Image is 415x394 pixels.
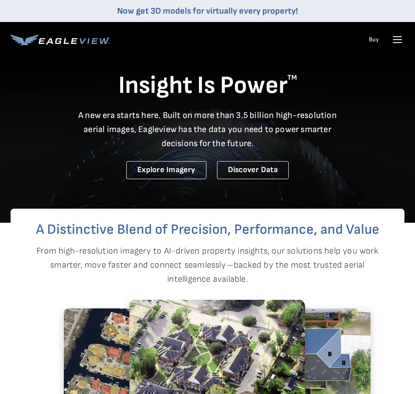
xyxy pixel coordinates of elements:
a: Discover Data [217,161,289,179]
p: A new era starts here. Built on more than 3.5 billion high-resolution aerial images, Eagleview ha... [73,108,342,151]
a: Buy [369,36,379,44]
h2: A Distinctive Blend of Precision, Performance, and Value [11,223,404,237]
a: Explore Imagery [126,161,206,179]
sup: TM [287,74,297,82]
p: From high-resolution imagery to AI-driven property insights, our solutions help you work smarter,... [19,244,396,286]
a: Now get 3D models for virtually every property! [117,6,298,16]
h1: Insight Is Power [11,70,404,101]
